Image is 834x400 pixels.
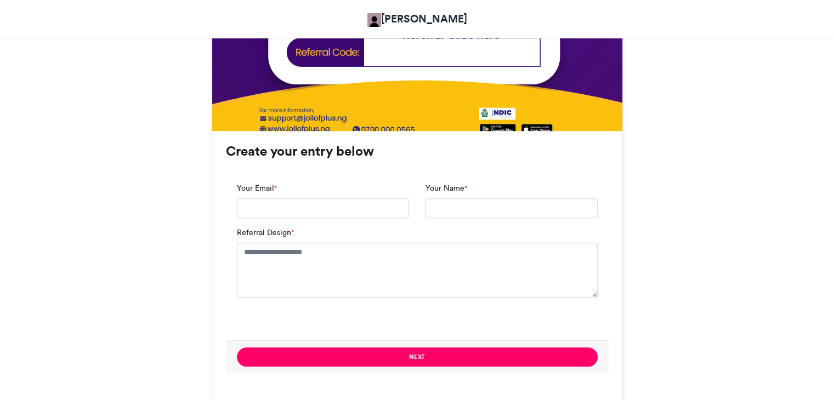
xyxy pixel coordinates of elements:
a: [PERSON_NAME] [367,11,467,27]
div: Referral Code Here [365,26,537,42]
img: Michael Olanlokun [367,13,381,27]
label: Your Email [237,182,277,194]
h3: Create your entry below [226,145,609,158]
label: Referral Design [237,227,294,238]
label: Your Name [425,182,467,194]
button: Next [237,347,598,367]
